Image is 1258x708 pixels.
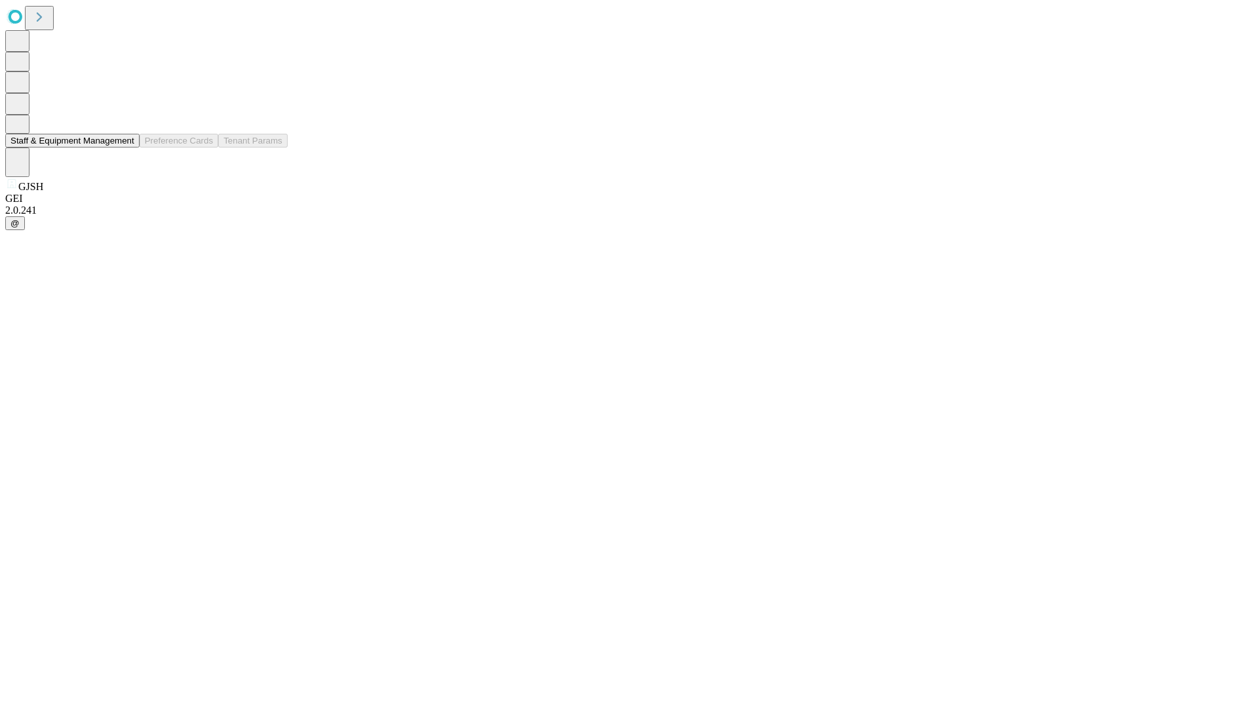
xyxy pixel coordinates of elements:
[140,134,218,147] button: Preference Cards
[18,181,43,192] span: GJSH
[5,193,1253,205] div: GEI
[5,134,140,147] button: Staff & Equipment Management
[5,216,25,230] button: @
[218,134,288,147] button: Tenant Params
[10,218,20,228] span: @
[5,205,1253,216] div: 2.0.241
